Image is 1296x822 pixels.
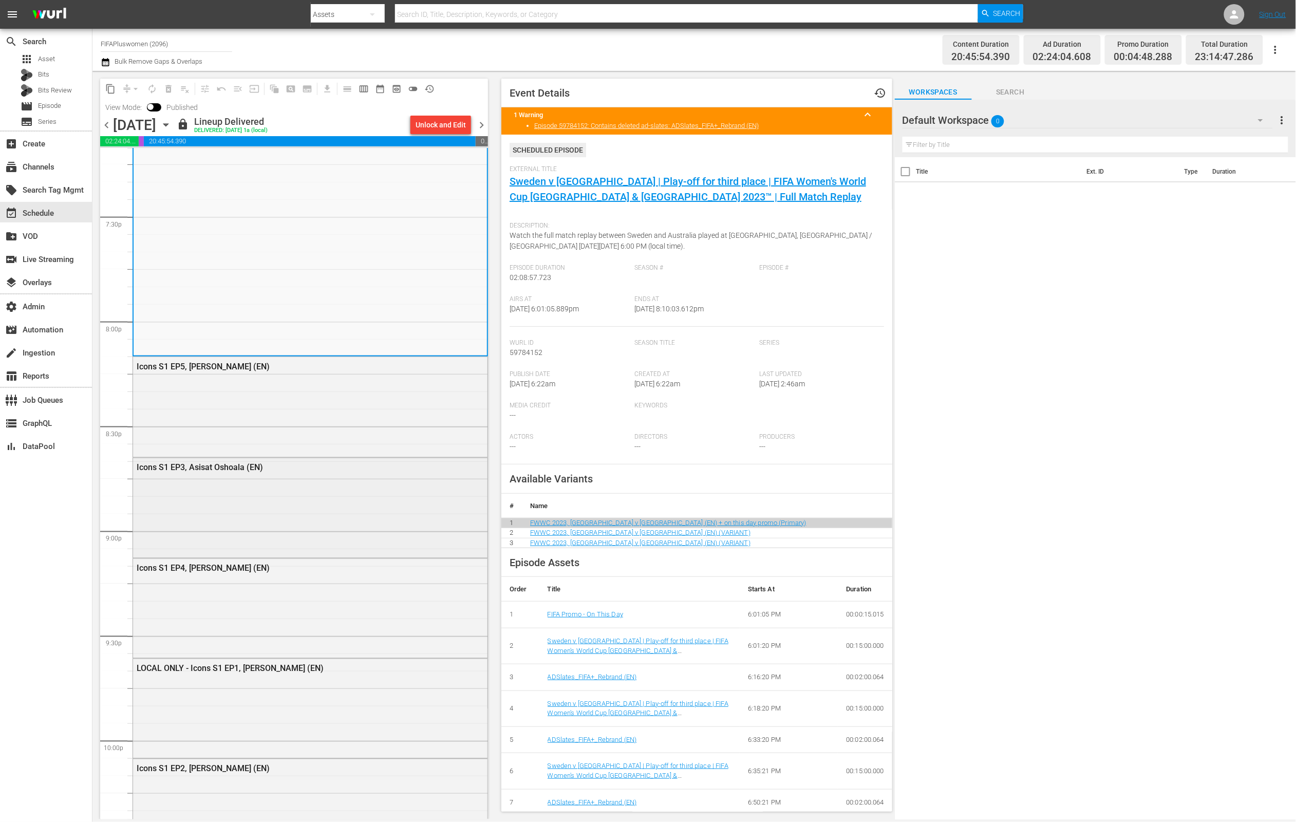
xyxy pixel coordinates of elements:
span: Bulk Remove Gaps & Overlaps [113,58,202,65]
th: Title [916,157,1081,186]
a: FWWC 2023, [GEOGRAPHIC_DATA] v [GEOGRAPHIC_DATA] (EN) + on this day promo (Primary) [530,519,806,527]
span: --- [510,442,516,451]
span: Workspaces [895,86,972,99]
span: Published [161,103,203,111]
button: more_vert [1276,108,1288,133]
span: Create [5,138,17,150]
span: Bits Review [38,85,72,96]
span: Refresh All Search Blocks [262,79,283,99]
span: Season # [634,264,754,272]
a: FIFA Promo - On This Day [548,610,623,618]
button: keyboard_arrow_up [855,102,880,127]
span: calendar_view_week_outlined [359,84,369,94]
td: 2 [501,528,522,538]
span: Channels [5,161,17,173]
span: [DATE] 6:22am [510,380,555,388]
span: chevron_right [475,119,488,132]
span: Keywords [634,402,754,410]
span: content_copy [105,84,116,94]
span: Select an event to delete [160,81,177,97]
span: [DATE] 6:01:05.889pm [510,305,579,313]
span: Directors [634,433,754,441]
span: Search [972,86,1049,99]
span: Job Queues [5,394,17,406]
span: Schedule [5,207,17,219]
span: Update Metadata from Key Asset [246,81,262,97]
td: 5 [501,726,539,753]
span: preview_outlined [391,84,402,94]
span: Producers [759,433,879,441]
button: history [868,81,892,105]
span: Search [5,35,17,48]
span: Overlays [5,276,17,289]
span: history_outlined [424,84,435,94]
span: Available Variants [510,473,593,485]
div: Default Workspace [903,106,1273,135]
a: Sweden v [GEOGRAPHIC_DATA] | Play-off for third place | FIFA Women's World Cup [GEOGRAPHIC_DATA] ... [548,637,728,664]
th: Order [501,577,539,602]
span: Revert to Primary Episode [213,81,230,97]
span: View History [421,81,438,97]
div: Bits [21,69,33,81]
span: Event History [874,87,886,99]
td: 00:15:00.000 [838,628,892,664]
span: Bits [38,69,49,80]
a: Episode 59784152: Contains deleted ad-slates: ADSlates_FIFA+_Rebrand (EN) [534,122,759,129]
td: 00:15:00.000 [838,690,892,726]
span: 00:04:48.288 [1114,51,1173,63]
a: Sweden v [GEOGRAPHIC_DATA] | Play-off for third place | FIFA Women's World Cup [GEOGRAPHIC_DATA] ... [548,700,728,726]
span: Fill episodes with ad slates [230,81,246,97]
span: Event Details [510,87,570,99]
a: Sign Out [1260,10,1286,18]
span: date_range_outlined [375,84,385,94]
div: DELIVERED: [DATE] 1a (local) [194,127,268,134]
div: Content Duration [952,37,1010,51]
div: Total Duration [1195,37,1254,51]
span: Episode Assets [510,556,579,569]
td: 00:02:00.064 [838,789,892,816]
th: Name [522,494,892,518]
span: 23:14:47.286 [1195,51,1254,63]
span: Watch the full match replay between Sweden and Australia played at [GEOGRAPHIC_DATA], [GEOGRAPHIC... [510,231,872,250]
span: menu [6,8,18,21]
title: 1 Warning [514,111,855,119]
span: --- [510,411,516,419]
span: Copy Lineup [102,81,119,97]
span: Publish Date [510,370,629,379]
td: 7 [501,789,539,816]
span: Description: [510,222,879,230]
span: Actors [510,433,629,441]
a: Sweden v [GEOGRAPHIC_DATA] | Play-off for third place | FIFA Women's World Cup [GEOGRAPHIC_DATA] ... [510,175,866,203]
th: Duration [1207,157,1268,186]
span: Last Updated [759,370,879,379]
td: 1 [501,518,522,528]
span: Create Series Block [299,81,315,97]
span: Month Calendar View [372,81,388,97]
td: 6:01:05 PM [740,602,838,628]
span: 02:24:04.608 [100,136,139,146]
span: GraphQL [5,417,17,429]
span: Episode [38,101,61,111]
div: Bits Review [21,84,33,97]
td: 00:02:00.064 [838,664,892,691]
th: # [501,494,522,518]
span: Automation [5,324,17,336]
span: 0 [991,110,1004,132]
a: ADSlates_FIFA+_Rebrand (EN) [548,798,637,806]
td: 1 [501,602,539,628]
a: FWWC 2023, [GEOGRAPHIC_DATA] v [GEOGRAPHIC_DATA] (EN) (VARIANT) [530,529,750,536]
button: Unlock and Edit [410,116,471,134]
span: chevron_left [100,119,113,132]
td: 4 [501,690,539,726]
span: Admin [5,301,17,313]
span: Media Credit [510,402,629,410]
a: ADSlates_FIFA+_Rebrand (EN) [548,673,637,681]
span: 02:08:57.723 [510,273,551,282]
span: Episode Duration [510,264,629,272]
th: Type [1178,157,1207,186]
span: Season Title [634,339,754,347]
span: [DATE] 8:10:03.612pm [634,305,704,313]
span: 20:45:54.390 [952,51,1010,63]
span: [DATE] 6:22am [634,380,680,388]
td: 6 [501,753,539,789]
